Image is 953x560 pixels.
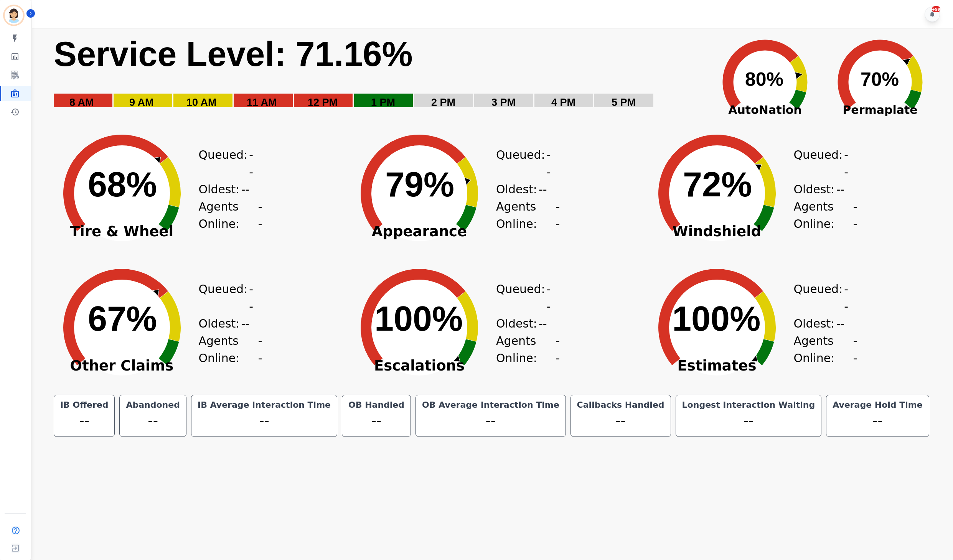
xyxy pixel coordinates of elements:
div: Agents Online: [199,198,264,232]
text: 10 AM [186,97,217,108]
div: Callbacks Handled [575,400,666,410]
div: Abandoned [124,400,181,410]
div: Agents Online: [794,198,859,232]
div: OB Average Interaction Time [420,400,561,410]
div: Oldest: [199,181,256,198]
span: AutoNation [707,101,823,119]
span: Windshield [640,228,794,236]
div: OB Handled [347,400,406,410]
span: -- [241,181,249,198]
span: Estimates [640,362,794,370]
text: 11 AM [247,97,277,108]
text: 100% [672,300,760,338]
div: -- [575,410,666,432]
div: IB Average Interaction Time [196,400,332,410]
text: 79% [385,165,454,204]
span: -- [539,181,547,198]
text: 9 AM [129,97,154,108]
div: -- [420,410,561,432]
text: 2 PM [431,97,455,108]
text: 5 PM [612,97,636,108]
div: Agents Online: [199,332,264,367]
div: -- [681,410,817,432]
div: Oldest: [496,181,554,198]
span: -- [249,280,256,315]
span: -- [249,146,256,181]
span: Appearance [343,228,496,236]
text: 67% [88,300,157,338]
span: Escalations [343,362,496,370]
div: Queued: [199,146,256,181]
text: 1 PM [371,97,395,108]
span: -- [853,332,859,367]
div: Agents Online: [794,332,859,367]
span: Permaplate [823,101,938,119]
span: -- [539,315,547,332]
text: 100% [374,300,463,338]
span: -- [547,280,554,315]
div: Oldest: [794,181,851,198]
span: Other Claims [45,362,199,370]
span: Tire & Wheel [45,228,199,236]
span: -- [844,280,851,315]
div: Oldest: [199,315,256,332]
text: 8 AM [69,97,94,108]
div: Agents Online: [496,332,561,367]
span: -- [258,332,264,367]
div: Average Hold Time [831,400,924,410]
div: Queued: [199,280,256,315]
div: -- [59,410,110,432]
div: Queued: [496,280,554,315]
div: -- [347,410,406,432]
span: -- [556,332,561,367]
div: Queued: [794,146,851,181]
div: Longest Interaction Waiting [681,400,817,410]
div: -- [196,410,332,432]
span: -- [556,198,561,232]
text: Service Level: 71.16% [54,35,413,73]
text: 80% [745,69,783,90]
div: Oldest: [496,315,554,332]
div: IB Offered [59,400,110,410]
span: -- [836,315,844,332]
span: -- [853,198,859,232]
span: -- [258,198,264,232]
text: 72% [683,165,752,204]
div: Agents Online: [496,198,561,232]
div: -- [124,410,181,432]
text: 3 PM [491,97,516,108]
img: Bordered avatar [5,6,23,25]
div: Queued: [496,146,554,181]
div: +99 [932,6,940,12]
text: 12 PM [308,97,338,108]
text: 4 PM [551,97,575,108]
div: Oldest: [794,315,851,332]
span: -- [547,146,554,181]
span: -- [844,146,851,181]
div: Queued: [794,280,851,315]
text: 70% [861,69,899,90]
span: -- [836,181,844,198]
svg: Service Level: 0% [53,33,703,120]
div: -- [831,410,924,432]
text: 68% [88,165,157,204]
span: -- [241,315,249,332]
